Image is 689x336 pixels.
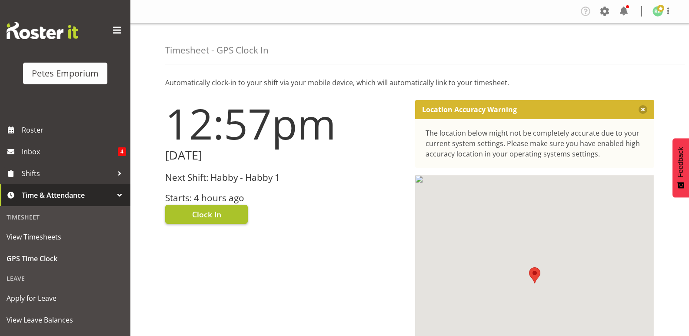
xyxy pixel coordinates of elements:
button: Clock In [165,205,248,224]
span: Time & Attendance [22,189,113,202]
div: The location below might not be completely accurate due to your current system settings. Please m... [426,128,644,159]
img: ruth-robertson-taylor722.jpg [652,6,663,17]
h3: Starts: 4 hours ago [165,193,405,203]
span: 4 [118,147,126,156]
button: Close message [639,105,647,114]
span: GPS Time Clock [7,252,124,265]
span: Shifts [22,167,113,180]
span: Inbox [22,145,118,158]
div: Leave [2,269,128,287]
a: View Timesheets [2,226,128,248]
a: View Leave Balances [2,309,128,331]
span: Clock In [192,209,221,220]
a: GPS Time Clock [2,248,128,269]
p: Automatically clock-in to your shift via your mobile device, which will automatically link to you... [165,77,654,88]
div: Petes Emporium [32,67,99,80]
button: Feedback - Show survey [672,138,689,197]
a: Apply for Leave [2,287,128,309]
p: Location Accuracy Warning [422,105,517,114]
span: Roster [22,123,126,136]
img: Rosterit website logo [7,22,78,39]
h1: 12:57pm [165,100,405,147]
div: Timesheet [2,208,128,226]
span: View Leave Balances [7,313,124,326]
h2: [DATE] [165,149,405,162]
h3: Next Shift: Habby - Habby 1 [165,173,405,183]
span: Apply for Leave [7,292,124,305]
span: View Timesheets [7,230,124,243]
span: Feedback [677,147,685,177]
h4: Timesheet - GPS Clock In [165,45,269,55]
